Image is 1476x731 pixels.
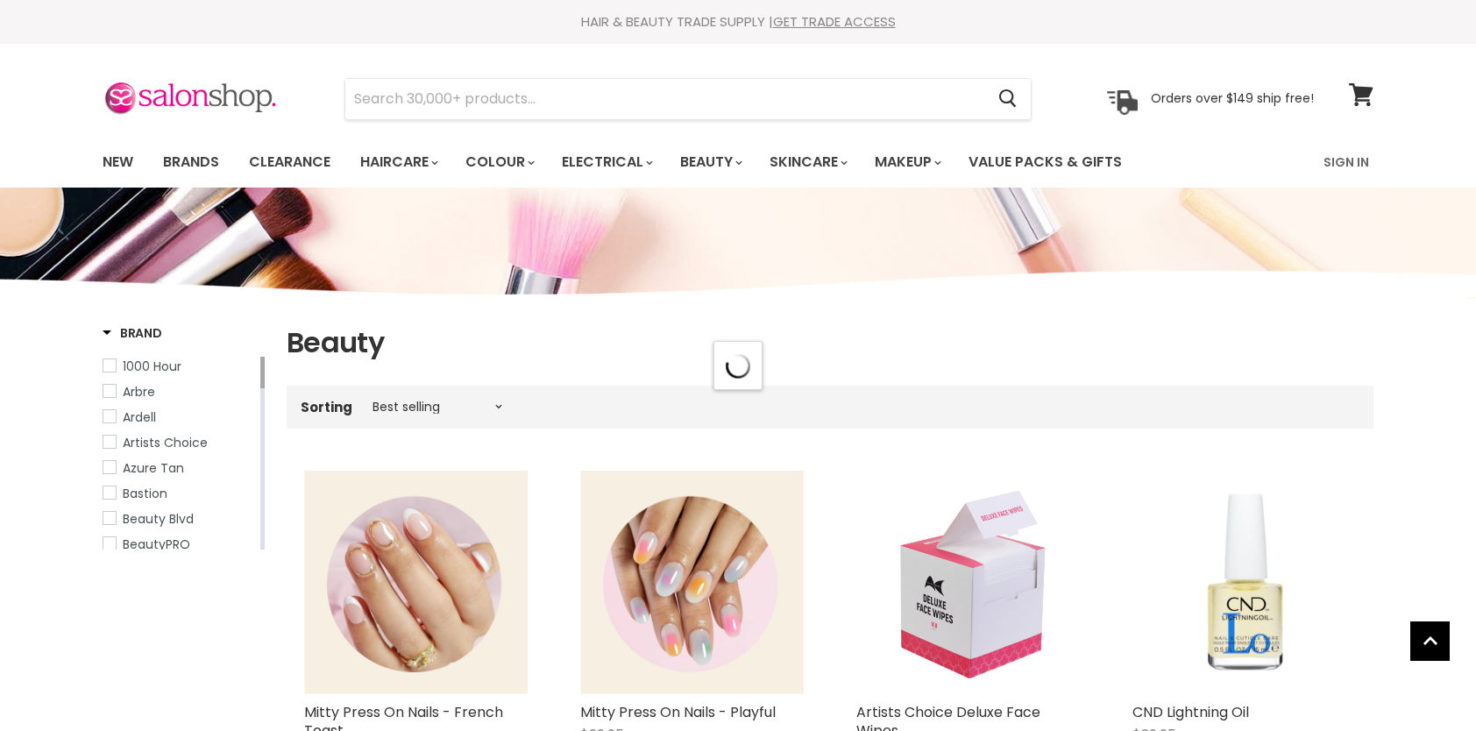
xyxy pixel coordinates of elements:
[1132,471,1356,694] img: CND Lightning Oil
[103,408,257,427] a: Ardell
[1132,702,1249,722] a: CND Lightning Oil
[580,471,804,694] img: Mitty Press On Nails - Playful
[301,400,352,415] label: Sorting
[549,144,663,181] a: Electrical
[89,137,1224,188] ul: Main menu
[862,144,952,181] a: Makeup
[856,471,1080,694] img: Artists Choice Deluxe Face Wipes
[123,408,156,426] span: Ardell
[103,458,257,478] a: Azure Tan
[984,79,1031,119] button: Search
[773,12,896,31] a: GET TRADE ACCESS
[103,484,257,503] a: Bastion
[123,383,155,401] span: Arbre
[287,324,1373,361] h1: Beauty
[756,144,858,181] a: Skincare
[344,78,1032,120] form: Product
[955,144,1135,181] a: Value Packs & Gifts
[103,535,257,554] a: BeautyPRO
[103,433,257,452] a: Artists Choice
[304,471,528,694] img: Mitty Press On Nails - French Toast
[123,459,184,477] span: Azure Tan
[81,137,1395,188] nav: Main
[236,144,344,181] a: Clearance
[345,79,984,119] input: Search
[103,324,162,342] h3: Brand
[81,13,1395,31] div: HAIR & BEAUTY TRADE SUPPLY |
[580,702,776,722] a: Mitty Press On Nails - Playful
[667,144,753,181] a: Beauty
[347,144,449,181] a: Haircare
[103,509,257,529] a: Beauty Blvd
[89,144,146,181] a: New
[1313,144,1380,181] a: Sign In
[1151,90,1314,106] p: Orders over $149 ship free!
[103,382,257,401] a: Arbre
[103,357,257,376] a: 1000 Hour
[123,485,167,502] span: Bastion
[150,144,232,181] a: Brands
[123,536,190,553] span: BeautyPRO
[452,144,545,181] a: Colour
[123,434,208,451] span: Artists Choice
[123,510,194,528] span: Beauty Blvd
[123,358,181,375] span: 1000 Hour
